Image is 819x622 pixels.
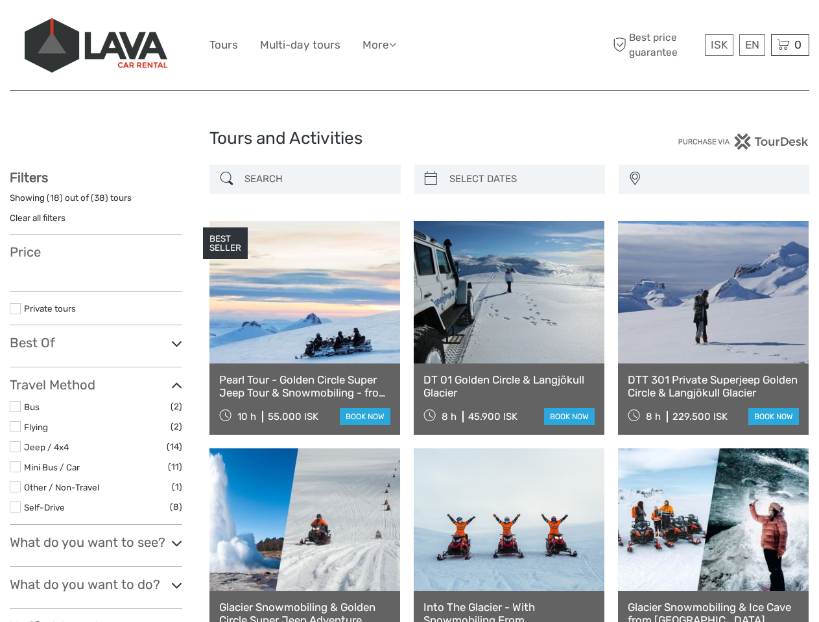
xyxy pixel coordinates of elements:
div: 45.900 ISK [468,411,517,422]
a: Self-Drive [24,502,65,513]
div: 55.000 ISK [268,411,318,422]
h3: Best Of [10,335,182,351]
a: DTT 301 Private Superjeep Golden Circle & Langjökull Glacier [628,373,799,400]
div: 229.500 ISK [672,411,728,422]
div: Showing ( ) out of ( ) tours [10,192,182,212]
div: BEST SELLER [203,227,248,260]
a: book now [340,408,390,425]
span: Best price guarantee [610,30,702,59]
a: Tours [209,36,238,54]
span: ISK [711,38,728,51]
h1: Tours and Activities [209,128,610,149]
div: EN [739,34,765,56]
span: 0 [792,38,803,51]
span: 8 h [646,411,661,422]
a: Private tours [24,303,76,314]
a: Clear all filters [10,213,65,223]
a: Flying [24,422,48,432]
a: DT 01 Golden Circle & Langjökull Glacier [423,373,595,400]
h3: What do you want to see? [10,535,182,550]
a: Multi-day tours [260,36,340,54]
input: SEARCH [239,168,394,190]
strong: Filters [10,170,48,185]
input: SELECT DATES [444,168,599,190]
a: book now [748,408,799,425]
a: book now [544,408,595,425]
a: Bus [24,402,40,412]
h3: Price [10,244,182,260]
span: (14) [167,439,182,454]
img: 523-13fdf7b0-e410-4b32-8dc9-7907fc8d33f7_logo_big.jpg [25,18,167,73]
a: Jeep / 4x4 [24,442,69,452]
span: (1) [172,479,182,494]
label: 18 [50,192,60,204]
span: 10 h [237,411,256,422]
a: Other / Non-Travel [24,482,99,492]
span: (2) [171,399,182,414]
a: Mini Bus / Car [24,462,80,472]
h3: What do you want to do? [10,577,182,592]
a: Pearl Tour - Golden Circle Super Jeep Tour & Snowmobiling - from [GEOGRAPHIC_DATA] [219,373,390,400]
label: 38 [94,192,105,204]
a: More [362,36,396,54]
span: (8) [170,500,182,514]
h3: Travel Method [10,377,182,393]
span: (2) [171,419,182,434]
img: PurchaseViaTourDesk.png [678,133,809,150]
span: 8 h [442,411,457,422]
span: (11) [168,459,182,474]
